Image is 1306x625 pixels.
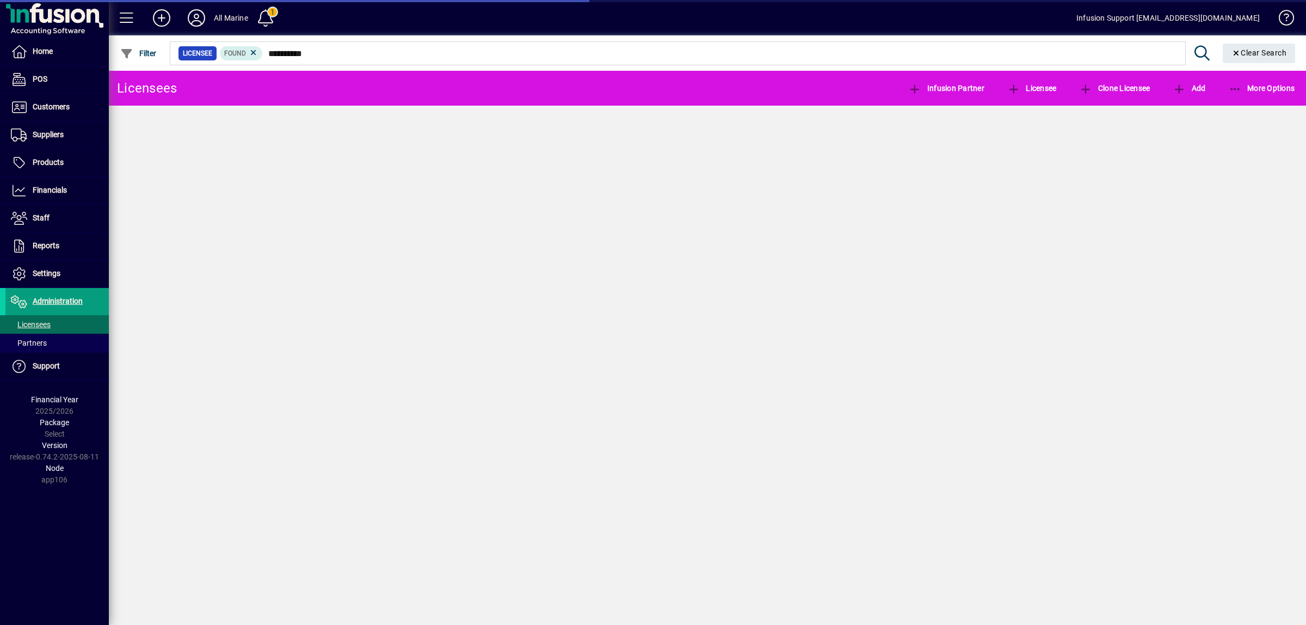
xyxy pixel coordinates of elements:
[31,395,78,404] span: Financial Year
[118,44,159,63] button: Filter
[179,8,214,28] button: Profile
[905,78,987,98] button: Infusion Partner
[33,75,47,83] span: POS
[1229,84,1295,93] span: More Options
[33,297,83,305] span: Administration
[33,213,50,222] span: Staff
[183,48,212,59] span: Licensee
[1231,48,1287,57] span: Clear Search
[5,177,109,204] a: Financials
[5,260,109,287] a: Settings
[1170,78,1208,98] button: Add
[1076,78,1153,98] button: Clone Licensee
[5,205,109,232] a: Staff
[224,50,246,57] span: Found
[5,149,109,176] a: Products
[1226,78,1298,98] button: More Options
[33,361,60,370] span: Support
[908,84,984,93] span: Infusion Partner
[33,102,70,111] span: Customers
[5,334,109,352] a: Partners
[40,418,69,427] span: Package
[144,8,179,28] button: Add
[1007,84,1057,93] span: Licensee
[1223,44,1296,63] button: Clear
[46,464,64,473] span: Node
[33,130,64,139] span: Suppliers
[5,232,109,260] a: Reports
[220,46,263,60] mat-chip: Found Status: Found
[5,121,109,149] a: Suppliers
[5,66,109,93] a: POS
[1173,84,1205,93] span: Add
[33,186,67,194] span: Financials
[214,9,248,27] div: All Marine
[33,269,60,278] span: Settings
[33,241,59,250] span: Reports
[33,158,64,167] span: Products
[11,320,51,329] span: Licensees
[11,339,47,347] span: Partners
[1076,9,1260,27] div: Infusion Support [EMAIL_ADDRESS][DOMAIN_NAME]
[1005,78,1059,98] button: Licensee
[1079,84,1150,93] span: Clone Licensee
[5,315,109,334] a: Licensees
[120,49,157,58] span: Filter
[33,47,53,56] span: Home
[42,441,67,450] span: Version
[1271,2,1292,38] a: Knowledge Base
[5,38,109,65] a: Home
[5,353,109,380] a: Support
[5,94,109,121] a: Customers
[117,79,177,97] div: Licensees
